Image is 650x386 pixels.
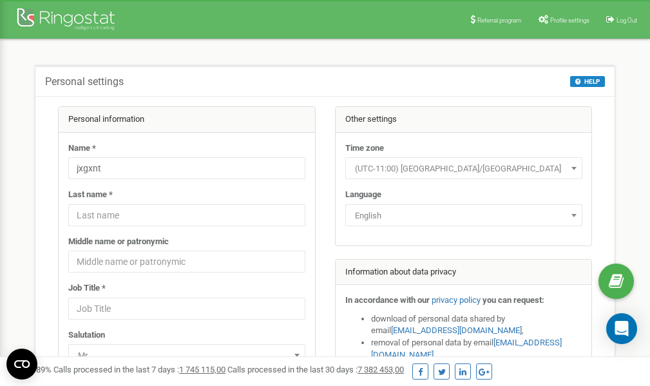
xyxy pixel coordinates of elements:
[53,365,225,374] span: Calls processed in the last 7 days :
[68,236,169,248] label: Middle name or patronymic
[68,157,305,179] input: Name
[68,298,305,320] input: Job Title
[350,160,578,178] span: (UTC-11:00) Pacific/Midway
[227,365,404,374] span: Calls processed in the last 30 days :
[345,142,384,155] label: Time zone
[68,329,105,342] label: Salutation
[336,107,592,133] div: Other settings
[68,189,113,201] label: Last name *
[606,313,637,344] div: Open Intercom Messenger
[345,204,582,226] span: English
[68,142,96,155] label: Name *
[391,325,522,335] a: [EMAIL_ADDRESS][DOMAIN_NAME]
[350,207,578,225] span: English
[59,107,315,133] div: Personal information
[179,365,225,374] u: 1 745 115,00
[345,295,430,305] strong: In accordance with our
[371,337,582,361] li: removal of personal data by email ,
[68,344,305,366] span: Mr.
[477,17,522,24] span: Referral program
[570,76,605,87] button: HELP
[358,365,404,374] u: 7 382 453,00
[6,349,37,380] button: Open CMP widget
[68,251,305,273] input: Middle name or patronymic
[550,17,589,24] span: Profile settings
[371,313,582,337] li: download of personal data shared by email ,
[45,76,124,88] h5: Personal settings
[68,204,305,226] input: Last name
[336,260,592,285] div: Information about data privacy
[483,295,544,305] strong: you can request:
[432,295,481,305] a: privacy policy
[345,189,381,201] label: Language
[73,347,301,365] span: Mr.
[617,17,637,24] span: Log Out
[345,157,582,179] span: (UTC-11:00) Pacific/Midway
[68,282,106,294] label: Job Title *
